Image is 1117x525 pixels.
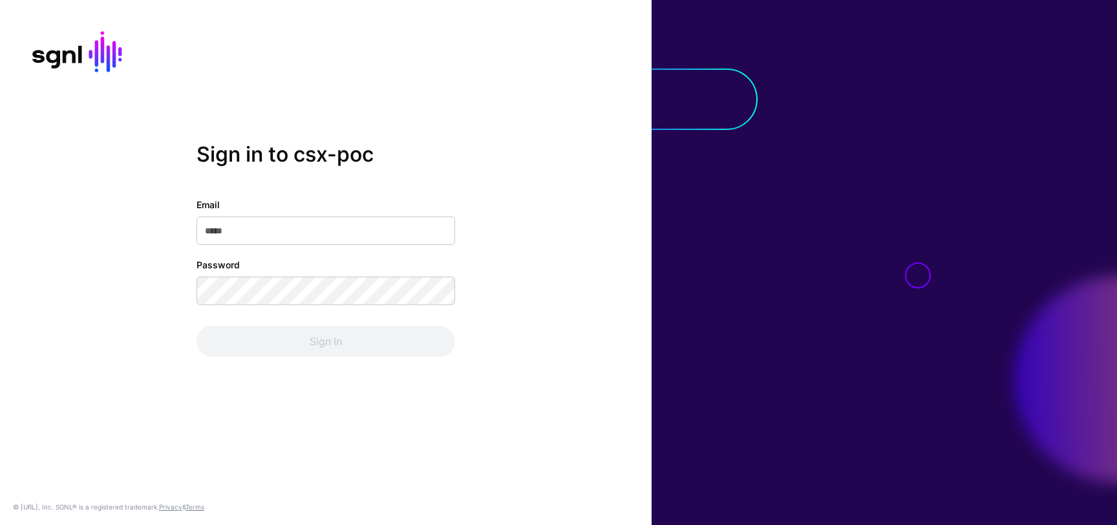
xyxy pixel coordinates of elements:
[186,503,204,511] a: Terms
[197,198,220,211] label: Email
[13,502,204,512] div: © [URL], Inc. SGNL® is a registered trademark. &
[159,503,182,511] a: Privacy
[197,258,240,272] label: Password
[197,142,455,167] h2: Sign in to csx-poc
